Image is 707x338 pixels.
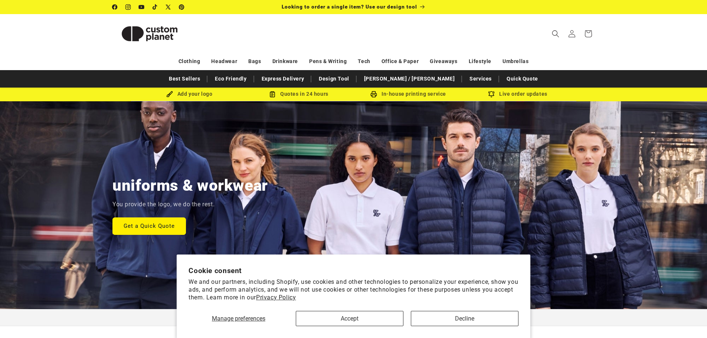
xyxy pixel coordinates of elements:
img: Order Updates Icon [269,91,276,98]
a: [PERSON_NAME] / [PERSON_NAME] [360,72,458,85]
a: Headwear [211,55,237,68]
a: Clothing [179,55,200,68]
a: Office & Paper [382,55,419,68]
a: Eco Friendly [211,72,250,85]
img: Custom Planet [112,17,187,50]
a: Custom Planet [109,14,189,53]
p: You provide the logo, we do the rest. [112,199,215,210]
h2: Cookie consent [189,266,518,275]
a: Drinkware [272,55,298,68]
iframe: Chat Widget [670,302,707,338]
p: We and our partners, including Shopify, use cookies and other technologies to personalize your ex... [189,278,518,301]
button: Accept [296,311,403,326]
button: Decline [411,311,518,326]
div: Add your logo [135,89,244,99]
img: Brush Icon [166,91,173,98]
a: Umbrellas [503,55,528,68]
a: Pens & Writing [309,55,347,68]
span: Manage preferences [212,315,265,322]
a: Best Sellers [165,72,204,85]
a: Giveaways [430,55,457,68]
summary: Search [547,26,564,42]
a: Express Delivery [258,72,308,85]
img: Order updates [488,91,495,98]
a: Privacy Policy [256,294,296,301]
a: Get a Quick Quote [112,217,186,234]
div: Live order updates [463,89,573,99]
button: Manage preferences [189,311,288,326]
div: Quotes in 24 hours [244,89,354,99]
a: Quick Quote [503,72,542,85]
a: Lifestyle [469,55,491,68]
img: In-house printing [370,91,377,98]
a: Services [466,72,495,85]
span: Looking to order a single item? Use our design tool [282,4,417,10]
a: Design Tool [315,72,353,85]
h2: uniforms & workwear [112,175,268,196]
a: Tech [358,55,370,68]
a: Bags [248,55,261,68]
div: In-house printing service [354,89,463,99]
